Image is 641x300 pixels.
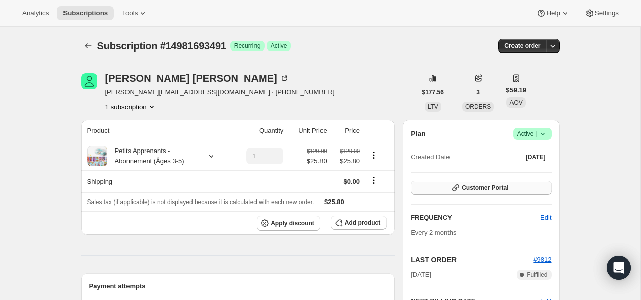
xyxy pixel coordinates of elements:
[89,281,387,291] h2: Payment attempts
[105,87,335,97] span: [PERSON_NAME][EMAIL_ADDRESS][DOMAIN_NAME] · [PHONE_NUMBER]
[340,148,360,154] small: $129.00
[504,42,540,50] span: Create order
[271,42,287,50] span: Active
[465,103,491,110] span: ORDERS
[506,85,526,95] span: $59.19
[607,256,631,280] div: Open Intercom Messenger
[122,9,138,17] span: Tools
[520,150,552,164] button: [DATE]
[81,120,233,142] th: Product
[63,9,108,17] span: Subscriptions
[536,130,537,138] span: |
[345,219,380,227] span: Add product
[533,256,551,263] a: #9812
[81,170,233,192] th: Shipping
[105,102,157,112] button: Product actions
[527,271,547,279] span: Fulfilled
[411,152,450,162] span: Created Date
[331,216,387,230] button: Add product
[534,210,557,226] button: Edit
[470,85,486,99] button: 3
[116,6,154,20] button: Tools
[324,198,344,206] span: $25.80
[411,213,540,223] h2: FREQUENCY
[498,39,546,53] button: Create order
[57,6,114,20] button: Subscriptions
[540,213,551,223] span: Edit
[16,6,55,20] button: Analytics
[97,40,226,52] span: Subscription #14981693491
[366,149,382,161] button: Product actions
[416,85,450,99] button: $177.56
[526,153,546,161] span: [DATE]
[105,73,289,83] div: [PERSON_NAME] [PERSON_NAME]
[476,88,480,96] span: 3
[462,184,508,192] span: Customer Portal
[579,6,625,20] button: Settings
[22,9,49,17] span: Analytics
[428,103,438,110] span: LTV
[81,39,95,53] button: Subscriptions
[546,9,560,17] span: Help
[411,229,456,236] span: Every 2 months
[533,255,551,265] button: #9812
[343,178,360,185] span: $0.00
[330,120,363,142] th: Price
[411,270,431,280] span: [DATE]
[81,73,97,89] span: Lisette Picard
[87,198,314,206] span: Sales tax (if applicable) is not displayed because it is calculated with each new order.
[271,219,314,227] span: Apply discount
[307,148,327,154] small: $129.00
[366,175,382,186] button: Shipping actions
[509,99,522,106] span: AOV
[87,146,107,166] img: product img
[257,216,320,231] button: Apply discount
[411,129,426,139] h2: Plan
[530,6,576,20] button: Help
[422,88,444,96] span: $177.56
[107,146,198,166] div: Petits Apprenants - Abonnement (Âges 3-5)
[286,120,330,142] th: Unit Price
[234,42,261,50] span: Recurring
[307,156,327,166] span: $25.80
[232,120,286,142] th: Quantity
[595,9,619,17] span: Settings
[333,156,360,166] span: $25.80
[517,129,548,139] span: Active
[411,181,551,195] button: Customer Portal
[411,255,533,265] h2: LAST ORDER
